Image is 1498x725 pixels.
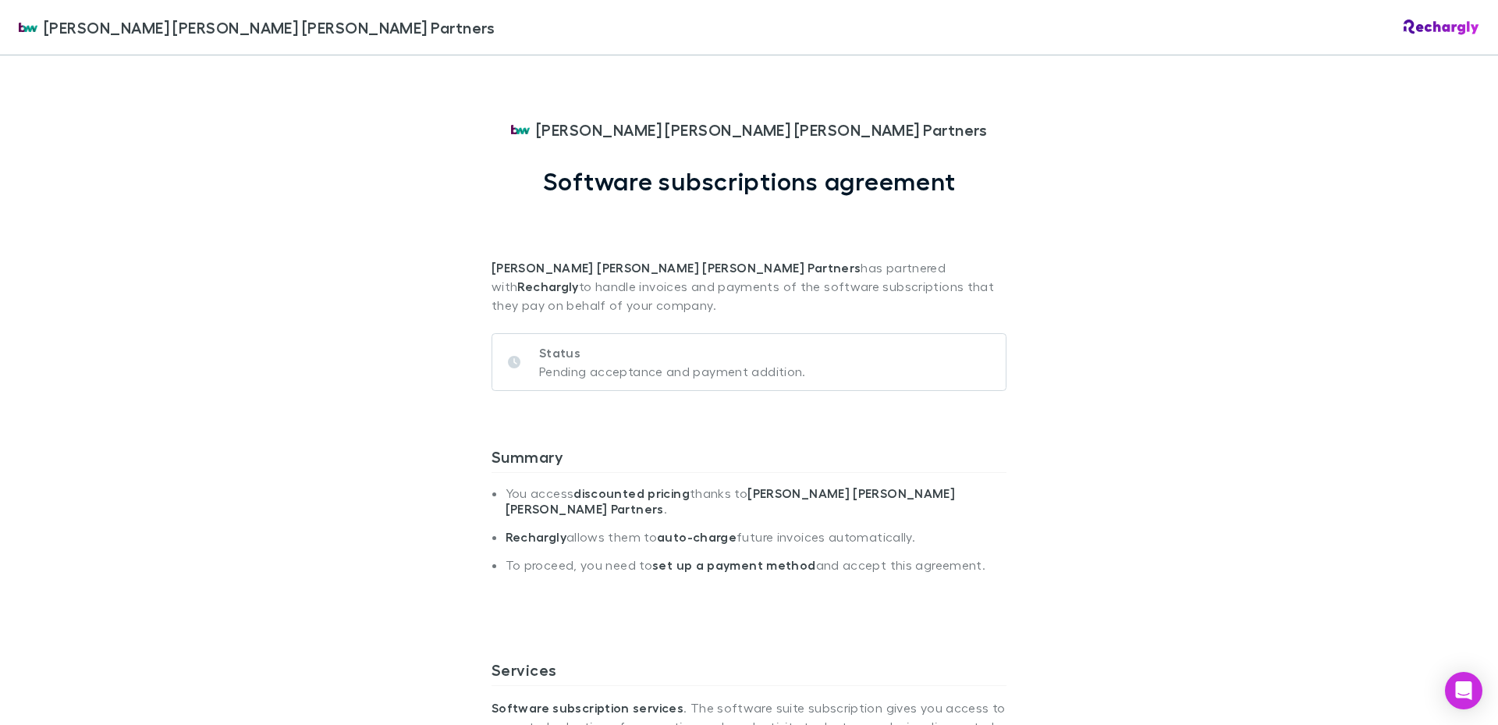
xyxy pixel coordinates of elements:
div: Open Intercom Messenger [1445,672,1482,709]
h3: Summary [492,447,1006,472]
h1: Software subscriptions agreement [543,166,956,196]
li: To proceed, you need to and accept this agreement. [506,557,1006,585]
img: Brewster Walsh Waters Partners's Logo [19,18,37,37]
p: has partnered with to handle invoices and payments of the software subscriptions that they pay on... [492,196,1006,315]
strong: Software subscription services [492,700,683,716]
img: Brewster Walsh Waters Partners's Logo [511,120,530,139]
strong: [PERSON_NAME] [PERSON_NAME] [PERSON_NAME] Partners [506,485,956,517]
li: You access thanks to . [506,485,1006,529]
span: [PERSON_NAME] [PERSON_NAME] [PERSON_NAME] Partners [44,16,495,39]
p: Status [539,343,806,362]
h3: Services [492,660,1006,685]
strong: Rechargly [517,279,578,294]
strong: auto-charge [657,529,737,545]
li: allows them to future invoices automatically. [506,529,1006,557]
strong: discounted pricing [573,485,690,501]
img: Rechargly Logo [1404,20,1479,35]
span: [PERSON_NAME] [PERSON_NAME] [PERSON_NAME] Partners [536,118,987,141]
strong: set up a payment method [652,557,815,573]
strong: Rechargly [506,529,566,545]
strong: [PERSON_NAME] [PERSON_NAME] [PERSON_NAME] Partners [492,260,861,275]
p: Pending acceptance and payment addition. [539,362,806,381]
